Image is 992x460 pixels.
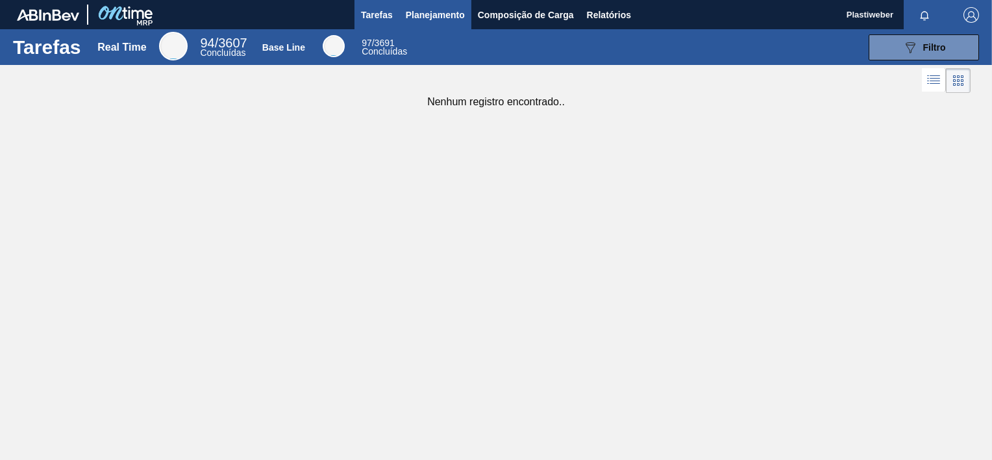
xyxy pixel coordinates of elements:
[922,68,946,93] div: Visão em Lista
[923,42,946,53] span: Filtro
[478,7,574,23] span: Composição de Carga
[362,46,407,57] span: Concluídas
[323,35,345,57] div: Base Line
[963,7,979,23] img: Logout
[362,38,372,48] span: 97
[200,36,247,50] span: / 3607
[17,9,79,21] img: TNhmsLtSVTkK8tSr43FrP2fwEKptu5GPRR3wAAAABJRU5ErkJggg==
[362,39,407,56] div: Base Line
[200,47,245,58] span: Concluídas
[159,32,188,60] div: Real Time
[200,36,214,50] span: 94
[869,34,979,60] button: Filtro
[904,6,945,24] button: Notificações
[200,38,247,57] div: Real Time
[262,42,305,53] div: Base Line
[587,7,631,23] span: Relatórios
[13,40,81,55] h1: Tarefas
[361,7,393,23] span: Tarefas
[97,42,146,53] div: Real Time
[946,68,971,93] div: Visão em Cards
[362,38,395,48] span: / 3691
[406,7,465,23] span: Planejamento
